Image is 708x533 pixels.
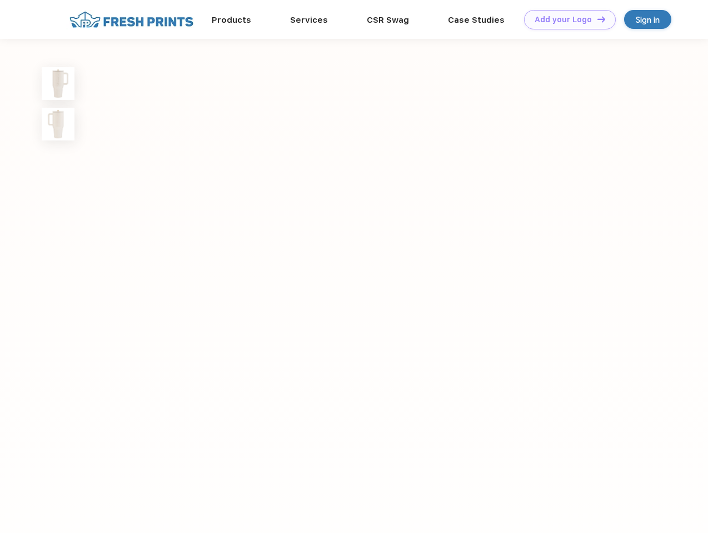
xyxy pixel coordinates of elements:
img: DT [597,16,605,22]
img: fo%20logo%202.webp [66,10,197,29]
img: func=resize&h=100 [42,67,74,100]
a: Products [212,15,251,25]
img: func=resize&h=100 [42,108,74,140]
div: Add your Logo [535,15,592,24]
a: Sign in [624,10,671,29]
div: Sign in [636,13,660,26]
